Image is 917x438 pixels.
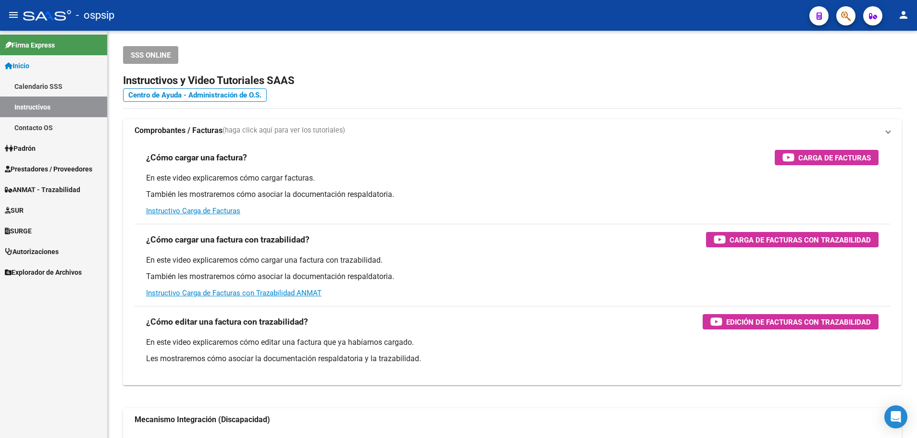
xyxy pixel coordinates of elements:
[146,271,879,282] p: También les mostraremos cómo asociar la documentación respaldatoria.
[706,232,879,247] button: Carga de Facturas con Trazabilidad
[884,405,907,428] div: Open Intercom Messenger
[146,173,879,183] p: En este video explicaremos cómo cargar facturas.
[726,316,871,328] span: Edición de Facturas con Trazabilidad
[131,51,171,60] span: SSS ONLINE
[5,40,55,50] span: Firma Express
[135,414,270,425] strong: Mecanismo Integración (Discapacidad)
[730,234,871,246] span: Carga de Facturas con Trazabilidad
[123,88,267,102] a: Centro de Ayuda - Administración de O.S.
[123,72,902,90] h2: Instructivos y Video Tutoriales SAAS
[76,5,114,26] span: - ospsip
[146,233,310,246] h3: ¿Cómo cargar una factura con trazabilidad?
[146,189,879,200] p: También les mostraremos cómo asociar la documentación respaldatoria.
[5,246,59,257] span: Autorizaciones
[5,184,80,195] span: ANMAT - Trazabilidad
[146,315,308,328] h3: ¿Cómo editar una factura con trazabilidad?
[123,142,902,385] div: Comprobantes / Facturas(haga click aquí para ver los tutoriales)
[775,150,879,165] button: Carga de Facturas
[146,353,879,364] p: Les mostraremos cómo asociar la documentación respaldatoria y la trazabilidad.
[5,61,29,71] span: Inicio
[146,337,879,348] p: En este video explicaremos cómo editar una factura que ya habíamos cargado.
[898,9,909,21] mat-icon: person
[146,289,322,297] a: Instructivo Carga de Facturas con Trazabilidad ANMAT
[5,226,32,236] span: SURGE
[123,46,178,64] button: SSS ONLINE
[223,125,345,136] span: (haga click aquí para ver los tutoriales)
[703,314,879,329] button: Edición de Facturas con Trazabilidad
[8,9,19,21] mat-icon: menu
[123,408,902,431] mat-expansion-panel-header: Mecanismo Integración (Discapacidad)
[146,207,240,215] a: Instructivo Carga de Facturas
[5,205,24,216] span: SUR
[798,152,871,164] span: Carga de Facturas
[146,255,879,266] p: En este video explicaremos cómo cargar una factura con trazabilidad.
[5,164,92,174] span: Prestadores / Proveedores
[5,267,82,278] span: Explorador de Archivos
[123,119,902,142] mat-expansion-panel-header: Comprobantes / Facturas(haga click aquí para ver los tutoriales)
[146,151,247,164] h3: ¿Cómo cargar una factura?
[135,125,223,136] strong: Comprobantes / Facturas
[5,143,36,154] span: Padrón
